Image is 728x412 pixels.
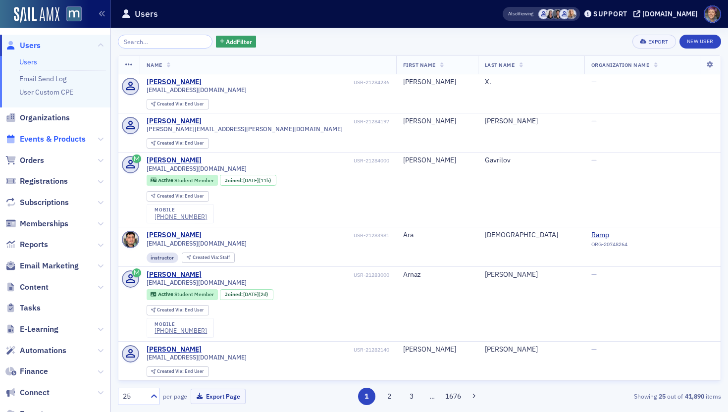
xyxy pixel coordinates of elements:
a: Memberships [5,218,68,229]
div: End User [157,308,204,313]
a: View Homepage [59,6,82,23]
div: [DEMOGRAPHIC_DATA] [485,231,577,240]
div: [PERSON_NAME] [485,117,577,126]
div: Joined: 2025-08-23 00:00:00 [220,289,273,300]
a: Users [19,57,37,66]
span: — [591,270,597,279]
button: AddFilter [216,36,257,48]
span: [EMAIL_ADDRESS][DOMAIN_NAME] [147,279,247,286]
a: [PERSON_NAME] [147,156,202,165]
div: USR-21283981 [203,232,389,239]
div: [PERSON_NAME] [403,156,471,165]
a: [PERSON_NAME] [147,231,202,240]
div: Active: Active: Student Member [147,289,218,300]
a: Email Send Log [19,74,66,83]
a: Ramp [591,231,681,240]
div: Created Via: End User [147,366,209,377]
a: Subscriptions [5,197,69,208]
span: Active [158,291,174,298]
span: First Name [403,61,436,68]
a: E-Learning [5,324,58,335]
div: Ara [403,231,471,240]
div: USR-21284000 [203,157,389,164]
button: Export [632,35,676,49]
a: Registrations [5,176,68,187]
span: Created Via : [157,101,185,107]
a: Finance [5,366,48,377]
span: — [591,116,597,125]
div: Support [593,9,627,18]
span: Created Via : [157,140,185,146]
span: [EMAIL_ADDRESS][DOMAIN_NAME] [147,354,247,361]
div: Staff [193,255,230,260]
div: Created Via: End User [147,191,209,202]
a: [PERSON_NAME] [147,270,202,279]
span: Finance [20,366,48,377]
a: Tasks [5,303,41,313]
div: [PERSON_NAME] [485,345,577,354]
span: Created Via : [157,307,185,313]
a: Active Student Member [151,291,213,298]
span: Tasks [20,303,41,313]
div: [PHONE_NUMBER] [155,327,207,334]
a: [PERSON_NAME] [147,345,202,354]
span: Users [20,40,41,51]
a: Email Marketing [5,260,79,271]
a: [PERSON_NAME] [147,117,202,126]
span: Created Via : [157,368,185,374]
a: User Custom CPE [19,88,73,97]
span: Joined : [225,291,244,298]
div: mobile [155,321,207,327]
span: Joined : [225,177,244,184]
div: [DOMAIN_NAME] [642,9,698,18]
span: Content [20,282,49,293]
div: End User [157,194,204,199]
div: End User [157,102,204,107]
div: 25 [123,391,145,402]
div: Also [508,10,518,17]
div: X. [485,78,577,87]
a: New User [679,35,721,49]
span: Automations [20,345,66,356]
span: Subscriptions [20,197,69,208]
span: … [425,392,439,401]
span: [EMAIL_ADDRESS][DOMAIN_NAME] [147,240,247,247]
span: Events & Products [20,134,86,145]
span: Name [147,61,162,68]
a: SailAMX [14,7,59,23]
span: — [591,345,597,354]
a: Automations [5,345,66,356]
a: Orders [5,155,44,166]
div: Joined: 2025-08-25 00:00:00 [220,175,276,186]
div: End User [157,141,204,146]
a: [PHONE_NUMBER] [155,213,207,220]
button: 1676 [445,388,462,405]
button: 1 [358,388,375,405]
div: [PERSON_NAME] [403,78,471,87]
span: Mary Beth Halpern [552,9,563,19]
div: [PERSON_NAME] [147,78,202,87]
span: Email Marketing [20,260,79,271]
div: USR-21284197 [203,118,389,125]
input: Search… [118,35,212,49]
span: [DATE] [243,291,259,298]
span: Registrations [20,176,68,187]
div: Created Via: Staff [182,253,235,263]
div: Created Via: End User [147,138,209,149]
span: E-Learning [20,324,58,335]
a: Reports [5,239,48,250]
img: SailAMX [66,6,82,22]
a: Content [5,282,49,293]
span: Organization Name [591,61,650,68]
span: Profile [704,5,721,23]
span: Organizations [20,112,70,123]
span: Student Member [174,177,214,184]
div: Created Via: End User [147,305,209,315]
a: Organizations [5,112,70,123]
strong: 25 [657,392,667,401]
